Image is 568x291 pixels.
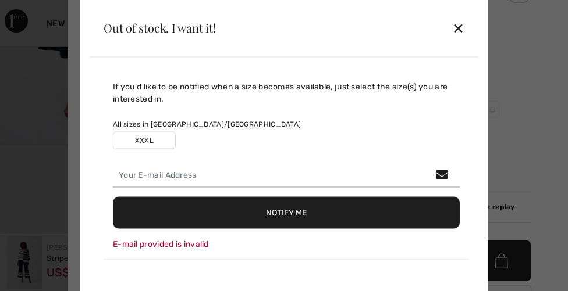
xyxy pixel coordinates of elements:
label: XXXL [113,131,176,149]
span: Help [27,8,51,19]
input: Your E-mail Address [113,163,460,187]
div: Out of stock. I want it! [104,22,216,34]
div: ✕ [452,16,464,40]
div: E-mail provided is invalid [113,238,460,250]
div: If you'd like to be notified when a size becomes available, just select the size(s) you are inter... [113,80,460,105]
div: All sizes in [GEOGRAPHIC_DATA]/[GEOGRAPHIC_DATA] [113,118,460,129]
button: Notify Me [113,196,460,228]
